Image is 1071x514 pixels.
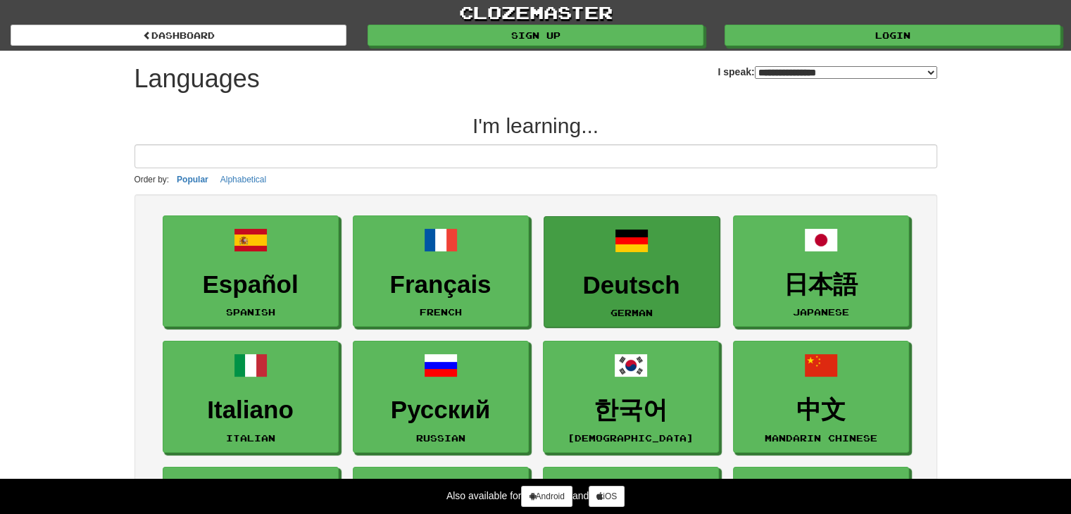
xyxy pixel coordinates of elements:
h3: Español [170,271,331,299]
small: Spanish [226,307,275,317]
small: Russian [416,433,465,443]
small: German [610,308,653,318]
label: I speak: [718,65,937,79]
select: I speak: [755,66,937,79]
button: Alphabetical [216,172,270,187]
h3: 日本語 [741,271,901,299]
a: РусскийRussian [353,341,529,453]
a: 中文Mandarin Chinese [733,341,909,453]
a: iOS [589,486,625,507]
a: Android [521,486,572,507]
a: 日本語Japanese [733,215,909,327]
small: Japanese [793,307,849,317]
h3: Italiano [170,396,331,424]
a: FrançaisFrench [353,215,529,327]
h3: Русский [361,396,521,424]
a: DeutschGerman [544,216,720,328]
small: [DEMOGRAPHIC_DATA] [568,433,694,443]
a: ItalianoItalian [163,341,339,453]
h3: Français [361,271,521,299]
a: 한국어[DEMOGRAPHIC_DATA] [543,341,719,453]
h1: Languages [134,65,260,93]
small: French [420,307,462,317]
h3: 中文 [741,396,901,424]
h2: I'm learning... [134,114,937,137]
a: Login [725,25,1060,46]
small: Order by: [134,175,170,184]
small: Italian [226,433,275,443]
a: Sign up [368,25,703,46]
button: Popular [173,172,213,187]
a: dashboard [11,25,346,46]
h3: 한국어 [551,396,711,424]
a: EspañolSpanish [163,215,339,327]
small: Mandarin Chinese [765,433,877,443]
h3: Deutsch [551,272,712,299]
